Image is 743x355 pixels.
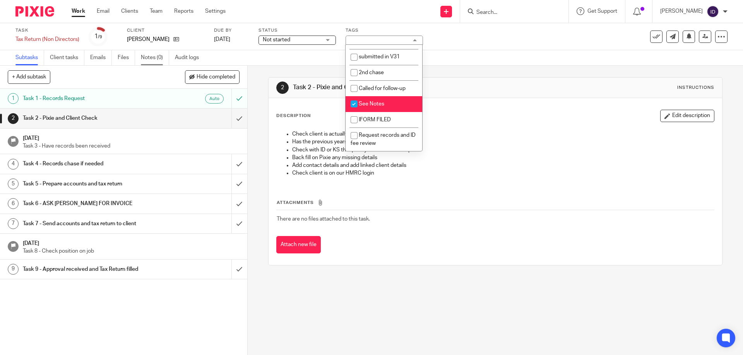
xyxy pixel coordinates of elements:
[8,264,19,275] div: 9
[15,6,54,17] img: Pixie
[346,27,423,34] label: Tags
[660,110,714,122] button: Edit description
[90,50,112,65] a: Emails
[677,85,714,91] div: Instructions
[23,158,157,170] h1: Task 4 - Records chase if needed
[23,238,240,247] h1: [DATE]
[276,236,321,253] button: Attach new file
[359,70,384,75] span: 2nd chase
[359,101,384,107] span: See Notes
[587,8,617,14] span: Get Support
[23,132,240,142] h1: [DATE]
[23,142,240,150] p: Task 3 - Have records been received
[276,82,289,94] div: 2
[185,70,240,83] button: Hide completed
[8,113,19,124] div: 2
[23,263,157,275] h1: Task 9 - Approval received and Tax Return filled
[660,7,703,15] p: [PERSON_NAME]
[175,50,205,65] a: Audit logs
[94,32,102,41] div: 1
[23,112,157,124] h1: Task 2 - Pixie and Client Check
[72,7,85,15] a: Work
[23,93,157,104] h1: Task 1 - Records Request
[276,113,311,119] p: Description
[23,247,240,255] p: Task 8 - Check position on job
[277,200,314,205] span: Attachments
[359,54,400,59] span: submitted in V31
[127,36,169,43] p: [PERSON_NAME]
[141,50,169,65] a: Notes (0)
[259,27,336,34] label: Status
[8,159,19,170] div: 4
[277,216,370,222] span: There are no files attached to this task.
[15,27,79,34] label: Task
[15,50,44,65] a: Subtasks
[197,74,235,80] span: Hide completed
[174,7,193,15] a: Reports
[359,117,391,122] span: IFORM FILED
[23,198,157,209] h1: Task 6 - ASK [PERSON_NAME] FOR INVOICE
[292,161,714,169] p: Add contact details and add linked client details
[8,70,50,83] button: + Add subtask
[292,138,714,146] p: Has the previous years SAIT been filled?
[150,7,163,15] a: Team
[292,154,714,161] p: Back fill on Pixie any missing details
[205,94,224,104] div: Auto
[118,50,135,65] a: Files
[127,27,204,34] label: Client
[8,93,19,104] div: 1
[214,27,249,34] label: Due by
[214,37,230,42] span: [DATE]
[8,198,19,209] div: 6
[707,5,719,18] img: svg%3E
[351,132,416,146] span: Request records and ID fee review
[98,35,102,39] small: /9
[8,178,19,189] div: 5
[50,50,84,65] a: Client tasks
[15,36,79,43] div: Tax Return (Non Directors)
[205,7,226,15] a: Settings
[293,83,512,92] h1: Task 2 - Pixie and Client Check
[476,9,545,16] input: Search
[263,37,290,42] span: Not started
[23,218,157,229] h1: Task 7 - Send accounts and tax return to client
[97,7,110,15] a: Email
[292,146,714,154] p: Check with ID or KS that prior year fee has been paid
[8,218,19,229] div: 7
[292,130,714,138] p: Check client is actually a client
[292,169,714,177] p: Check client is on our HMRC login
[121,7,138,15] a: Clients
[359,86,406,91] span: Called for follow-up
[23,178,157,190] h1: Task 5 - Prepare accounts and tax return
